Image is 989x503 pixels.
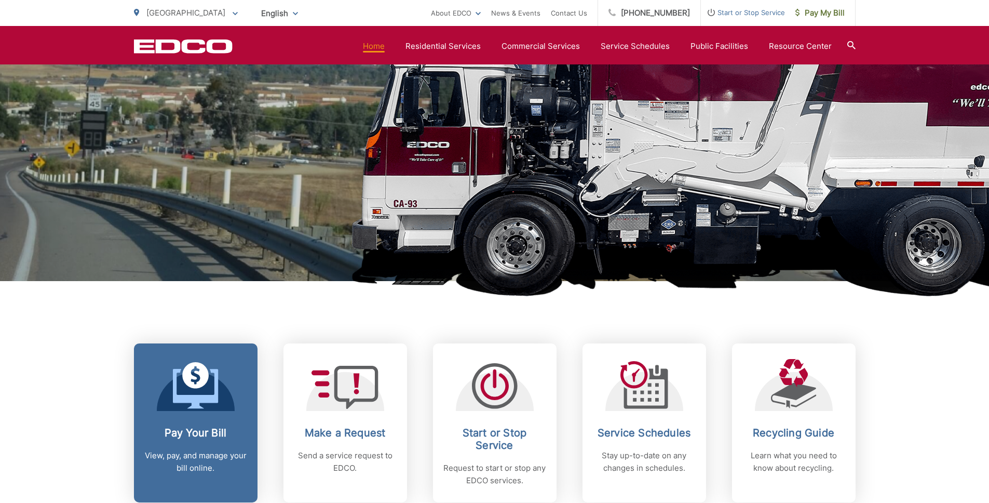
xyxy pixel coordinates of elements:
p: Learn what you need to know about recycling. [742,449,845,474]
span: Pay My Bill [795,7,845,19]
h2: Make a Request [294,427,397,439]
a: Home [363,40,385,52]
a: About EDCO [431,7,481,19]
a: News & Events [491,7,540,19]
a: Public Facilities [690,40,748,52]
a: Recycling Guide Learn what you need to know about recycling. [732,343,856,502]
h2: Start or Stop Service [443,427,546,452]
a: Commercial Services [502,40,580,52]
p: View, pay, and manage your bill online. [144,449,247,474]
h2: Service Schedules [593,427,696,439]
a: Service Schedules [601,40,670,52]
a: Pay Your Bill View, pay, and manage your bill online. [134,343,258,502]
p: Stay up-to-date on any changes in schedules. [593,449,696,474]
a: Residential Services [405,40,481,52]
p: Request to start or stop any EDCO services. [443,462,546,487]
span: English [253,4,306,22]
a: Make a Request Send a service request to EDCO. [283,343,407,502]
p: Send a service request to EDCO. [294,449,397,474]
span: [GEOGRAPHIC_DATA] [146,8,225,18]
h2: Pay Your Bill [144,427,247,439]
a: Service Schedules Stay up-to-date on any changes in schedules. [582,343,706,502]
h2: Recycling Guide [742,427,845,439]
a: EDCD logo. Return to the homepage. [134,39,233,54]
a: Contact Us [551,7,587,19]
a: Resource Center [769,40,832,52]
